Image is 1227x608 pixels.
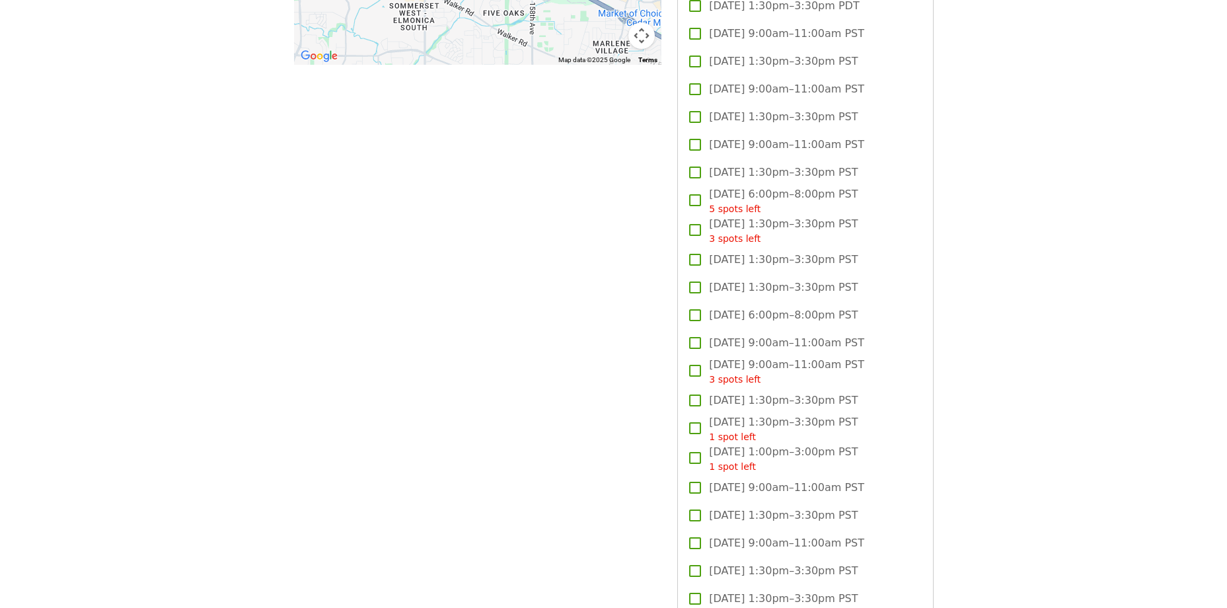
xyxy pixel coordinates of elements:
span: [DATE] 9:00am–11:00am PST [709,81,864,97]
span: [DATE] 1:30pm–3:30pm PST [709,591,858,607]
span: 5 spots left [709,204,761,214]
span: [DATE] 1:30pm–3:30pm PST [709,508,858,523]
span: [DATE] 1:30pm–3:30pm PST [709,109,858,125]
span: 3 spots left [709,374,761,385]
span: Map data ©2025 Google [558,56,630,63]
span: [DATE] 1:30pm–3:30pm PST [709,252,858,268]
span: [DATE] 9:00am–11:00am PST [709,480,864,496]
span: [DATE] 1:00pm–3:00pm PST [709,444,858,474]
span: [DATE] 9:00am–11:00am PST [709,335,864,351]
span: [DATE] 6:00pm–8:00pm PST [709,307,858,323]
span: 1 spot left [709,432,756,442]
a: Terms (opens in new tab) [638,56,657,63]
span: [DATE] 1:30pm–3:30pm PST [709,216,858,246]
span: [DATE] 1:30pm–3:30pm PST [709,165,858,180]
span: [DATE] 1:30pm–3:30pm PST [709,563,858,579]
span: [DATE] 9:00am–11:00am PST [709,357,864,387]
span: 3 spots left [709,233,761,244]
img: Google [297,48,341,65]
span: [DATE] 1:30pm–3:30pm PST [709,280,858,295]
span: [DATE] 1:30pm–3:30pm PST [709,54,858,69]
span: [DATE] 9:00am–11:00am PST [709,137,864,153]
span: [DATE] 6:00pm–8:00pm PST [709,186,858,216]
span: [DATE] 9:00am–11:00am PST [709,26,864,42]
span: 1 spot left [709,461,756,472]
span: [DATE] 1:30pm–3:30pm PST [709,393,858,408]
a: Open this area in Google Maps (opens a new window) [297,48,341,65]
span: [DATE] 9:00am–11:00am PST [709,535,864,551]
button: Map camera controls [628,22,655,49]
span: [DATE] 1:30pm–3:30pm PST [709,414,858,444]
